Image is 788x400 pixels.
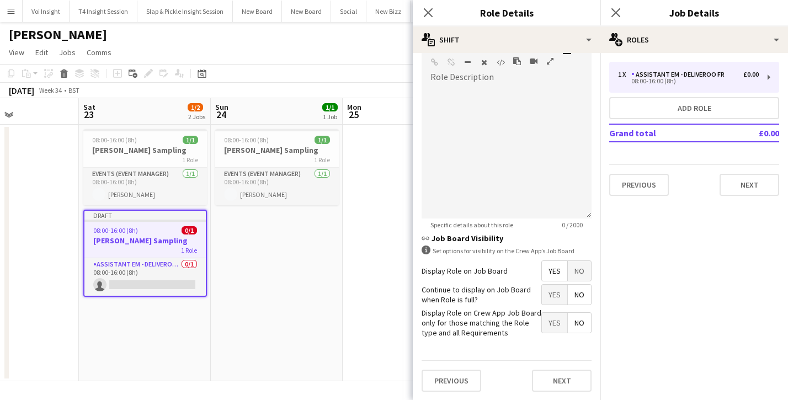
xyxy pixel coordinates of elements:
[23,1,70,22] button: Voi Insight
[331,1,366,22] button: Social
[68,86,79,94] div: BST
[55,45,80,60] a: Jobs
[347,102,361,112] span: Mon
[422,233,592,243] h3: Job Board Visibility
[83,102,95,112] span: Sat
[137,1,233,22] button: Slap & Pickle Insight Session
[9,47,24,57] span: View
[322,103,338,111] span: 1/1
[282,1,331,22] button: New Board
[84,236,206,246] h3: [PERSON_NAME] Sampling
[92,136,137,144] span: 08:00-16:00 (8h)
[422,370,481,392] button: Previous
[215,168,339,205] app-card-role: Events (Event Manager)1/108:00-16:00 (8h)[PERSON_NAME]
[224,136,269,144] span: 08:00-16:00 (8h)
[83,145,207,155] h3: [PERSON_NAME] Sampling
[618,71,631,78] div: 1 x
[181,246,197,254] span: 1 Role
[568,261,591,281] span: No
[542,261,567,281] span: Yes
[35,47,48,57] span: Edit
[422,246,592,256] div: Set options for visibility on the Crew App’s Job Board
[315,136,330,144] span: 1/1
[532,370,592,392] button: Next
[530,57,537,66] button: Insert video
[600,6,788,20] h3: Job Details
[513,57,521,66] button: Paste as plain text
[422,266,508,276] label: Display Role on Job Board
[84,211,206,220] div: Draft
[413,6,600,20] h3: Role Details
[182,156,198,164] span: 1 Role
[609,174,669,196] button: Previous
[9,26,107,43] h1: [PERSON_NAME]
[568,313,591,333] span: No
[82,45,116,60] a: Comms
[480,58,488,67] button: Clear Formatting
[215,129,339,205] app-job-card: 08:00-16:00 (8h)1/1[PERSON_NAME] Sampling1 RoleEvents (Event Manager)1/108:00-16:00 (8h)[PERSON_N...
[422,221,522,229] span: Specific details about this role
[70,1,137,22] button: T4 Insight Session
[83,168,207,205] app-card-role: Events (Event Manager)1/108:00-16:00 (8h)[PERSON_NAME]
[182,226,197,234] span: 0/1
[83,210,207,297] app-job-card: Draft08:00-16:00 (8h)0/1[PERSON_NAME] Sampling1 RoleAssistant EM - Deliveroo FR0/108:00-16:00 (8h)
[233,1,282,22] button: New Board
[87,47,111,57] span: Comms
[84,258,206,296] app-card-role: Assistant EM - Deliveroo FR0/108:00-16:00 (8h)
[9,85,34,96] div: [DATE]
[31,45,52,60] a: Edit
[727,124,779,142] td: £0.00
[542,313,567,333] span: Yes
[188,103,203,111] span: 1/2
[215,102,228,112] span: Sun
[422,308,541,338] label: Display Role on Crew App Job Board only for those matching the Role type and all Requirements
[214,108,228,121] span: 24
[422,285,541,305] label: Continue to display on Job Board when Role is full?
[553,221,592,229] span: 0 / 2000
[59,47,76,57] span: Jobs
[93,226,138,234] span: 08:00-16:00 (8h)
[215,145,339,155] h3: [PERSON_NAME] Sampling
[36,86,64,94] span: Week 34
[631,71,729,78] div: Assistant EM - Deliveroo FR
[82,108,95,121] span: 23
[345,108,361,121] span: 25
[743,71,759,78] div: £0.00
[568,285,591,305] span: No
[497,58,504,67] button: HTML Code
[542,285,567,305] span: Yes
[314,156,330,164] span: 1 Role
[546,57,554,66] button: Fullscreen
[618,78,759,84] div: 08:00-16:00 (8h)
[183,136,198,144] span: 1/1
[609,97,779,119] button: Add role
[464,58,471,67] button: Horizontal Line
[366,1,411,22] button: New Bizz
[413,26,600,53] div: Shift
[411,1,499,22] button: Captain [PERSON_NAME]
[720,174,779,196] button: Next
[600,26,788,53] div: Roles
[323,113,337,121] div: 1 Job
[188,113,205,121] div: 2 Jobs
[83,129,207,205] app-job-card: 08:00-16:00 (8h)1/1[PERSON_NAME] Sampling1 RoleEvents (Event Manager)1/108:00-16:00 (8h)[PERSON_N...
[4,45,29,60] a: View
[609,124,727,142] td: Grand total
